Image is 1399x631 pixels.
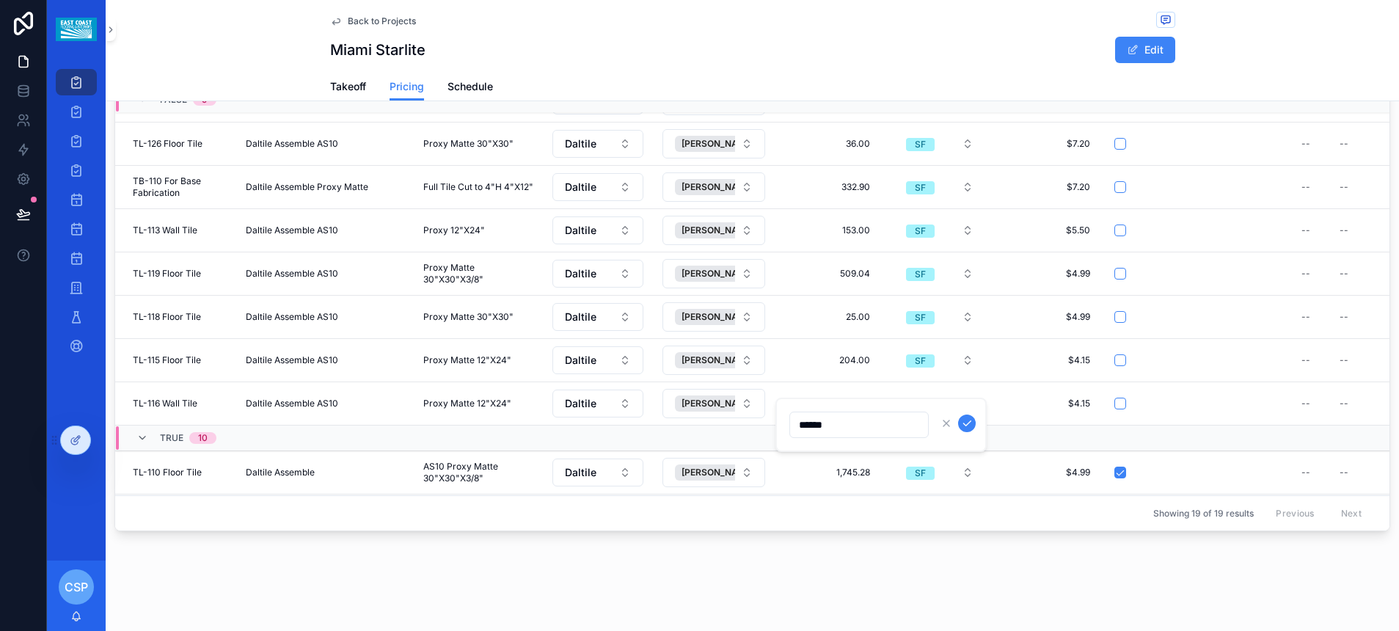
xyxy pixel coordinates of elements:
[682,354,754,366] span: [PERSON_NAME]
[246,268,338,280] span: Daltile Assemble AS10
[552,130,643,158] button: Select Button
[330,40,425,60] h1: Miami Starlite
[133,398,197,409] span: TL-116 Wall Tile
[1009,225,1090,236] span: $5.50
[552,459,643,486] button: Select Button
[675,395,775,412] button: Unselect 291
[789,225,870,236] span: 153.00
[246,225,338,236] span: Daltile Assemble AS10
[1301,354,1310,366] div: --
[65,578,88,596] span: CSP
[330,73,366,103] a: Takeoff
[330,79,366,94] span: Takeoff
[675,464,775,481] button: Unselect 291
[1301,467,1310,478] div: --
[894,459,985,486] button: Select Button
[1153,508,1254,519] span: Showing 19 of 19 results
[390,73,424,101] a: Pricing
[682,467,754,478] span: [PERSON_NAME]
[915,181,926,194] div: SF
[423,138,514,150] span: Proxy Matte 30"X30"
[423,461,534,484] span: AS10 Proxy Matte 30"X30"X3/8"
[915,311,926,324] div: SF
[552,303,643,331] button: Select Button
[133,175,228,199] span: TB-110 For Base Fabrication
[552,216,643,244] button: Select Button
[1301,225,1310,236] div: --
[423,311,514,323] span: Proxy Matte 30"X30"
[675,136,775,152] button: Unselect 291
[894,304,985,330] button: Select Button
[662,458,765,487] button: Select Button
[894,174,985,200] button: Select Button
[894,131,985,157] button: Select Button
[1301,268,1310,280] div: --
[423,262,534,285] span: Proxy Matte 30"X30"X3/8"
[675,179,775,195] button: Unselect 291
[565,266,596,281] span: Daltile
[348,15,416,27] span: Back to Projects
[552,173,643,201] button: Select Button
[133,354,201,366] span: TL-115 Floor Tile
[56,18,96,41] img: App logo
[246,467,315,478] span: Daltile Assemble
[565,223,596,238] span: Daltile
[894,347,985,373] button: Select Button
[675,266,775,282] button: Unselect 291
[682,138,754,150] span: [PERSON_NAME]
[662,302,765,332] button: Select Button
[1009,354,1090,366] span: $4.15
[565,180,596,194] span: Daltile
[448,79,493,94] span: Schedule
[915,225,926,238] div: SF
[682,398,754,409] span: [PERSON_NAME]
[675,309,775,325] button: Unselect 291
[1009,181,1090,193] span: $7.20
[133,268,201,280] span: TL-119 Floor Tile
[1340,181,1348,193] div: --
[1340,268,1348,280] div: --
[565,465,596,480] span: Daltile
[448,73,493,103] a: Schedule
[1115,37,1175,63] button: Edit
[1009,467,1090,478] span: $4.99
[1301,398,1310,409] div: --
[662,259,765,288] button: Select Button
[789,311,870,323] span: 25.00
[915,354,926,368] div: SF
[1340,398,1348,409] div: --
[1340,354,1348,366] div: --
[133,225,197,236] span: TL-113 Wall Tile
[565,353,596,368] span: Daltile
[198,432,208,444] div: 10
[915,467,926,480] div: SF
[565,396,596,411] span: Daltile
[330,15,416,27] a: Back to Projects
[894,260,985,287] button: Select Button
[1340,225,1348,236] div: --
[423,354,511,366] span: Proxy Matte 12"X24"
[1009,138,1090,150] span: $7.20
[915,268,926,281] div: SF
[47,59,106,379] div: scrollable content
[789,138,870,150] span: 36.00
[789,268,870,280] span: 509.04
[552,390,643,417] button: Select Button
[390,79,424,94] span: Pricing
[1340,311,1348,323] div: --
[552,260,643,288] button: Select Button
[565,136,596,151] span: Daltile
[565,310,596,324] span: Daltile
[246,354,338,366] span: Daltile Assemble AS10
[423,181,533,193] span: Full Tile Cut to 4"H 4"X12"
[789,467,870,478] span: 1,745.28
[1340,467,1348,478] div: --
[662,216,765,245] button: Select Button
[1009,268,1090,280] span: $4.99
[894,390,985,417] button: Select Button
[1009,311,1090,323] span: $4.99
[423,225,485,236] span: Proxy 12"X24"
[1340,138,1348,150] div: --
[662,172,765,202] button: Select Button
[1301,181,1310,193] div: --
